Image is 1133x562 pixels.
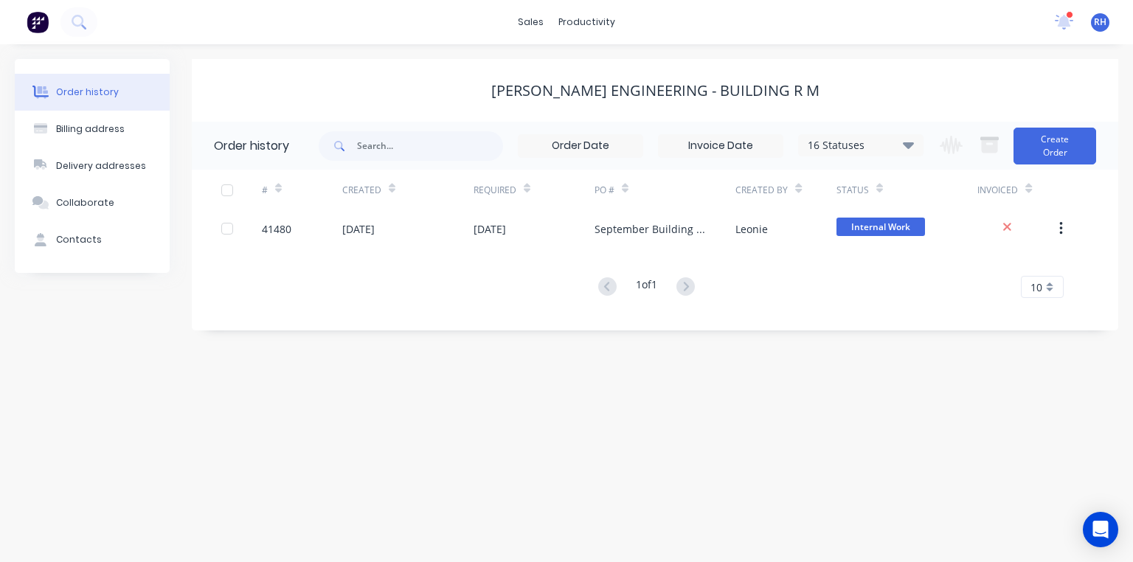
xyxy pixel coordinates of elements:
div: Billing address [56,122,125,136]
div: Created By [735,170,836,210]
div: 1 of 1 [636,277,657,298]
div: Status [836,170,977,210]
img: Factory [27,11,49,33]
div: Created By [735,184,788,197]
div: [DATE] [342,221,375,237]
div: Collaborate [56,196,114,209]
div: [PERSON_NAME] Engineering - Building R M [491,82,820,100]
button: Collaborate [15,184,170,221]
button: Delivery addresses [15,148,170,184]
div: Leonie [735,221,768,237]
button: Create Order [1014,128,1096,164]
div: PO # [595,170,735,210]
input: Search... [357,131,503,161]
div: [DATE] [474,221,506,237]
div: PO # [595,184,614,197]
div: 41480 [262,221,291,237]
div: Contacts [56,233,102,246]
button: Order history [15,74,170,111]
span: 10 [1030,280,1042,295]
div: Delivery addresses [56,159,146,173]
div: 16 Statuses [799,137,923,153]
button: Billing address [15,111,170,148]
div: Order history [214,137,289,155]
div: productivity [551,11,623,33]
div: Created [342,170,474,210]
div: Invoiced [977,184,1018,197]
span: RH [1094,15,1106,29]
div: Required [474,184,516,197]
button: Contacts [15,221,170,258]
span: Internal Work [836,218,925,236]
div: # [262,184,268,197]
input: Order Date [519,135,642,157]
div: Open Intercom Messenger [1083,512,1118,547]
div: September Building R&M [595,221,706,237]
div: Invoiced [977,170,1058,210]
input: Invoice Date [659,135,783,157]
div: Required [474,170,595,210]
div: # [262,170,342,210]
div: Status [836,184,869,197]
div: Order history [56,86,119,99]
div: sales [510,11,551,33]
div: Created [342,184,381,197]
